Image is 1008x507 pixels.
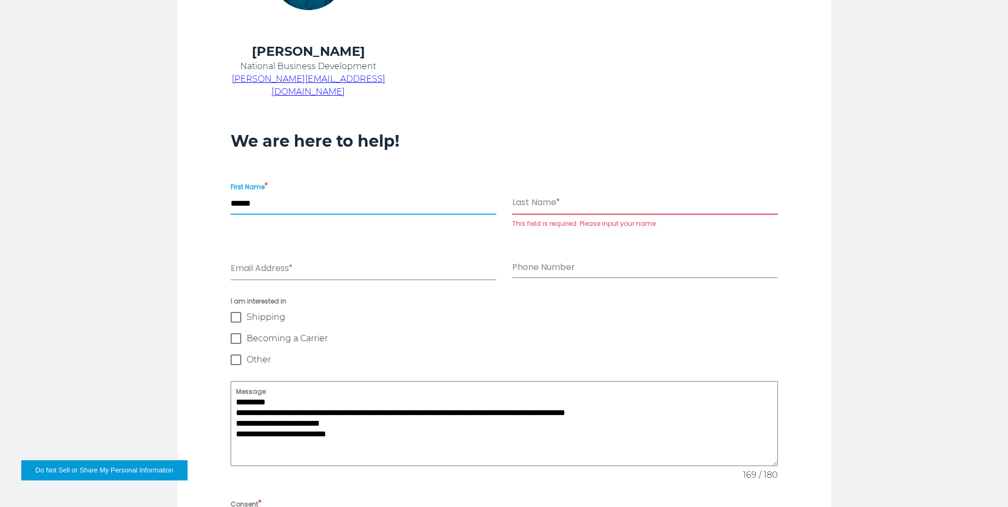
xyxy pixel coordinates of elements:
a: [PERSON_NAME][EMAIL_ADDRESS][DOMAIN_NAME] [232,74,385,97]
button: Do Not Sell or Share My Personal Information [21,460,188,480]
span: Other [247,354,271,365]
span: I am interested in [231,296,778,307]
label: Becoming a Carrier [231,333,778,344]
label: Other [231,354,778,365]
span: Shipping [247,312,285,323]
h4: [PERSON_NAME] [231,43,386,60]
span: This field is required. Please input your name. [512,217,778,230]
label: Shipping [231,312,778,323]
h3: We are here to help! [231,131,778,151]
span: 169 / 180 [743,469,778,481]
iframe: Chat Widget [955,456,1008,507]
span: Becoming a Carrier [247,333,328,344]
p: National Business Development [231,60,386,73]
